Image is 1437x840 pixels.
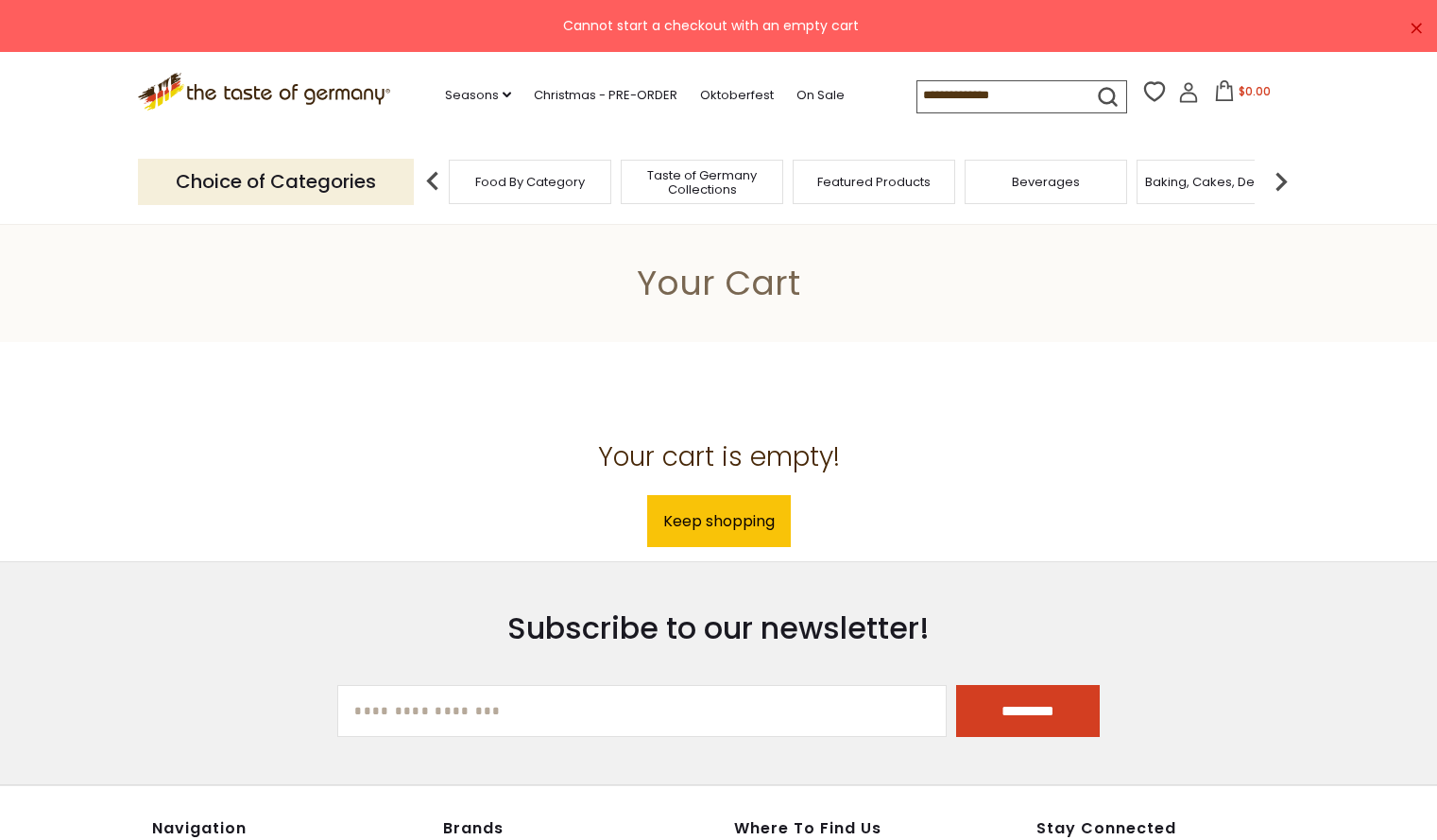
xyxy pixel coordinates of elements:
a: Oktoberfest [700,85,774,106]
div: Cannot start a checkout with an empty cart [15,15,1407,37]
h3: Subscribe to our newsletter! [337,609,1100,647]
a: Beverages [1012,175,1080,189]
img: next arrow [1262,163,1300,200]
a: Food By Category [475,175,585,189]
img: previous arrow [414,163,452,200]
a: Featured Products [817,175,931,189]
a: × [1411,23,1422,34]
p: Choice of Categories [138,159,414,205]
a: Christmas - PRE-ORDER [534,85,677,106]
a: Baking, Cakes, Desserts [1145,175,1292,189]
h1: Your Cart [59,262,1378,304]
a: Taste of Germany Collections [626,168,778,197]
h4: Where to find us [734,819,949,838]
h4: Navigation [152,819,424,838]
h4: Brands [443,819,715,838]
span: $0.00 [1239,83,1271,99]
h4: Stay Connected [1036,819,1286,838]
a: Keep shopping [647,495,791,547]
button: $0.00 [1203,80,1283,109]
h2: Your cart is empty! [152,440,1286,473]
a: Seasons [445,85,511,106]
a: On Sale [796,85,845,106]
